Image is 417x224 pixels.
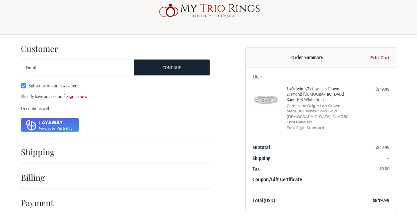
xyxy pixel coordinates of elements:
[21,93,210,100] p: Already have an account?
[287,86,354,102] h4: 1 x Ortwin 1/7 ct tw. Lab Grown Diamond [DEMOGRAPHIC_DATA] Band 10K White Gold
[252,176,302,182] a: Coupon/Gift Certificate
[21,172,60,182] h2: Billing
[29,83,77,88] span: Subscribe to our newsletter.
[287,114,354,120] li: [DEMOGRAPHIC_DATA]' Size 3.50
[355,86,389,93] div: $849.99
[21,147,60,157] h2: Shipping
[287,108,354,114] li: Metal 10K White Solid Gold
[66,94,88,99] a: Sign in now
[21,118,79,132] img: Purchase with Partial.ly payment plan
[373,197,389,203] span: $849.99
[134,59,210,75] button: Continue
[26,59,36,76] label: Email
[287,103,354,109] li: Gemstone Origin Lab Grown
[287,125,354,131] li: Font Style Standard
[252,74,389,79] h3: 1 Item
[252,197,275,203] span: Total (USD)
[362,55,389,61] a: Edit Cart
[252,166,260,172] span: Tax
[21,43,60,54] h2: Customer
[387,155,389,161] span: --
[287,119,354,125] li: Engraving No
[376,145,389,150] span: $849.99
[21,105,210,112] p: Or continue with
[252,155,270,161] span: Shipping
[380,166,389,171] span: $0.00
[252,55,362,61] h3: Order Summary
[252,144,270,150] span: Subtotal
